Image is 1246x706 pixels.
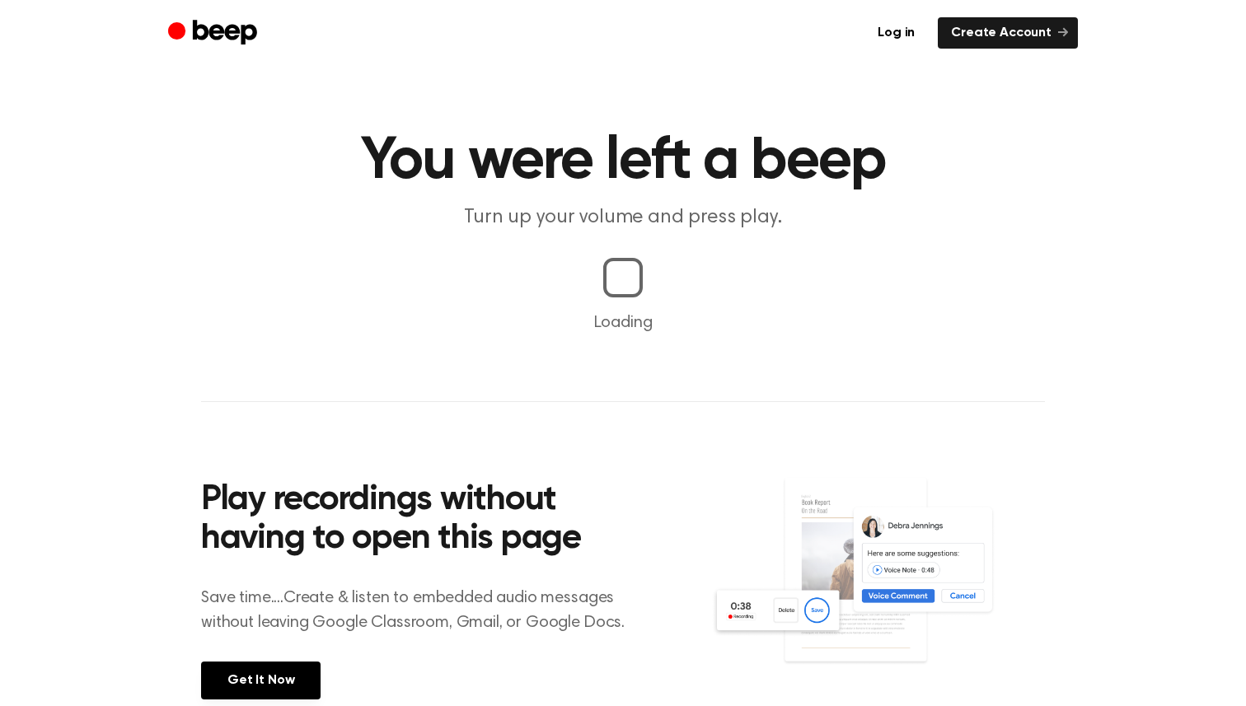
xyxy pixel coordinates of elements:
[201,132,1045,191] h1: You were left a beep
[201,481,645,559] h2: Play recordings without having to open this page
[307,204,939,231] p: Turn up your volume and press play.
[201,586,645,635] p: Save time....Create & listen to embedded audio messages without leaving Google Classroom, Gmail, ...
[938,17,1078,49] a: Create Account
[711,476,1045,698] img: Voice Comments on Docs and Recording Widget
[201,662,321,699] a: Get It Now
[20,311,1226,335] p: Loading
[864,17,928,49] a: Log in
[168,17,261,49] a: Beep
